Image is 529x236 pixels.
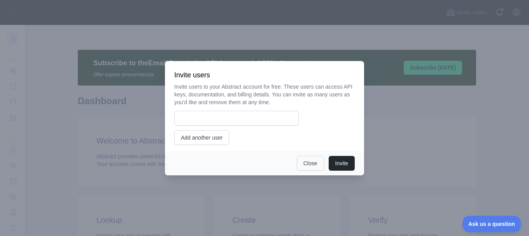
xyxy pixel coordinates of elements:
p: Invite users to your Abstract account for free. These users can access API keys, documentation, a... [174,83,355,106]
h3: Invite users [174,70,355,80]
button: Add another user [174,130,229,145]
iframe: Toggle Customer Support [462,216,521,232]
button: Invite [329,156,355,171]
button: Close [297,156,324,171]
